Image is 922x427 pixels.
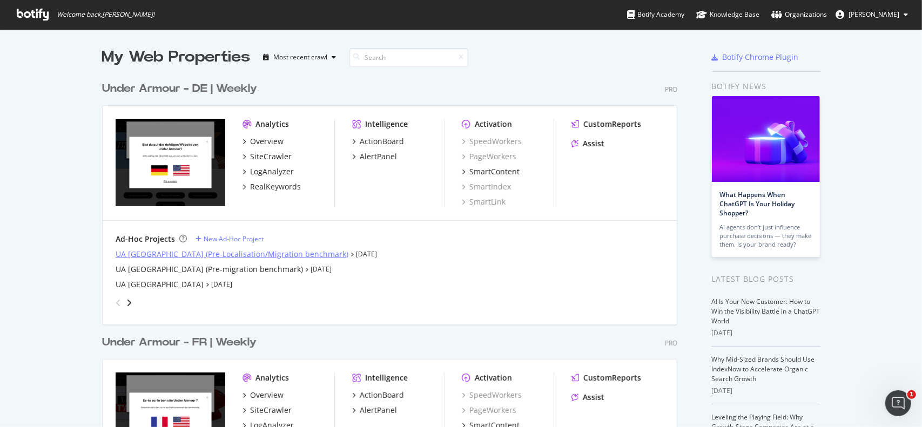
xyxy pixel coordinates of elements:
div: Under Armour - FR | Weekly [102,335,257,350]
div: CustomReports [583,372,641,383]
a: SiteCrawler [243,151,292,162]
div: Knowledge Base [696,9,759,20]
div: AlertPanel [360,405,397,416]
a: AI Is Your New Customer: How to Win the Visibility Battle in a ChatGPT World [712,297,820,326]
input: Search [349,48,468,67]
div: [DATE] [712,386,820,396]
div: Intelligence [365,119,408,130]
div: Analytics [255,372,289,383]
div: AlertPanel [360,151,397,162]
a: SpeedWorkers [462,136,522,147]
span: Kevin Gibbons [849,10,899,19]
a: LogAnalyzer [243,166,294,177]
a: [DATE] [356,249,377,259]
div: New Ad-Hoc Project [204,234,264,243]
a: UA [GEOGRAPHIC_DATA] (Pre-Localisation/Migration benchmark) [116,249,348,260]
div: SmartContent [469,166,520,177]
a: RealKeywords [243,181,301,192]
div: [DATE] [712,328,820,338]
div: Ad-Hoc Projects [116,234,175,245]
div: CustomReports [583,119,641,130]
a: ActionBoard [352,136,404,147]
div: Botify Academy [627,9,684,20]
div: angle-left [111,294,125,311]
a: New Ad-Hoc Project [196,234,264,243]
a: SiteCrawler [243,405,292,416]
a: Under Armour - DE | Weekly [102,81,261,97]
div: Botify news [712,80,820,92]
div: Pro [665,85,677,94]
a: Overview [243,136,284,147]
div: Latest Blog Posts [712,273,820,285]
div: Intelligence [365,372,408,383]
div: Assist [583,138,604,149]
div: Overview [250,390,284,401]
a: PageWorkers [462,151,516,162]
div: My Web Properties [102,46,251,68]
a: AlertPanel [352,151,397,162]
div: angle-right [125,297,133,308]
div: Activation [475,372,512,383]
a: CustomReports [571,119,641,130]
a: What Happens When ChatGPT Is Your Holiday Shopper? [720,190,795,218]
span: 1 [907,390,916,399]
div: Under Armour - DE | Weekly [102,81,257,97]
iframe: Intercom live chat [885,390,911,416]
div: ActionBoard [360,390,404,401]
a: CustomReports [571,372,641,383]
a: [DATE] [211,280,232,289]
div: RealKeywords [250,181,301,192]
a: [DATE] [311,265,332,274]
a: SmartLink [462,196,506,207]
a: PageWorkers [462,405,516,416]
a: Botify Chrome Plugin [712,52,799,63]
div: Overview [250,136,284,147]
div: SiteCrawler [250,151,292,162]
a: SmartContent [462,166,520,177]
a: Why Mid-Sized Brands Should Use IndexNow to Accelerate Organic Search Growth [712,355,815,383]
div: SiteCrawler [250,405,292,416]
a: Assist [571,392,604,403]
div: Analytics [255,119,289,130]
div: Most recent crawl [274,54,328,60]
div: LogAnalyzer [250,166,294,177]
button: Most recent crawl [259,49,341,66]
a: SmartIndex [462,181,511,192]
div: Organizations [771,9,827,20]
img: www.underarmour.de [116,119,225,206]
div: Botify Chrome Plugin [723,52,799,63]
a: SpeedWorkers [462,390,522,401]
a: AlertPanel [352,405,397,416]
a: UA [GEOGRAPHIC_DATA] (Pre-migration benchmark) [116,264,303,275]
div: Activation [475,119,512,130]
a: Assist [571,138,604,149]
div: Assist [583,392,604,403]
a: ActionBoard [352,390,404,401]
button: [PERSON_NAME] [827,6,917,23]
a: Under Armour - FR | Weekly [102,335,261,350]
div: Pro [665,338,677,348]
div: AI agents don’t just influence purchase decisions — they make them. Is your brand ready? [720,223,812,249]
a: UA [GEOGRAPHIC_DATA] [116,279,204,290]
span: Welcome back, [PERSON_NAME] ! [57,10,154,19]
div: ActionBoard [360,136,404,147]
a: Overview [243,390,284,401]
img: What Happens When ChatGPT Is Your Holiday Shopper? [712,96,820,182]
